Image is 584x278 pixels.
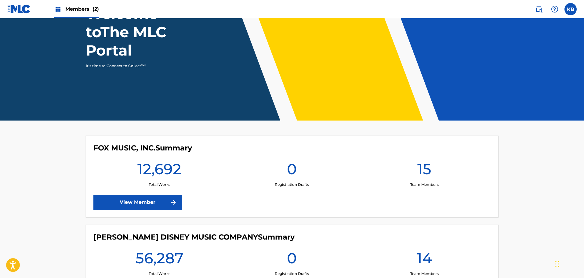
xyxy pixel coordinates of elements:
p: Registration Drafts [275,182,309,187]
h1: 14 [417,249,432,271]
img: search [535,5,542,13]
p: It's time to Connect to Collect™! [86,63,192,69]
h4: WALT DISNEY MUSIC COMPANY [93,233,295,242]
p: Team Members [410,271,439,276]
div: Help [549,3,561,15]
div: User Menu [564,3,577,15]
p: Team Members [410,182,439,187]
h1: 15 [417,160,431,182]
img: help [551,5,558,13]
img: MLC Logo [7,5,31,13]
h1: 0 [287,249,297,271]
p: Total Works [149,271,170,276]
a: View Member [93,195,182,210]
div: Drag [555,255,559,273]
img: f7272a7cc735f4ea7f67.svg [170,199,177,206]
img: Top Rightsholders [54,5,62,13]
span: Members [65,5,99,13]
span: (2) [92,6,99,12]
h1: Welcome to The MLC Portal [86,5,200,60]
h1: 0 [287,160,297,182]
iframe: Chat Widget [553,249,584,278]
h4: FOX MUSIC, INC. [93,143,192,153]
h1: 12,692 [137,160,181,182]
p: Registration Drafts [275,271,309,276]
a: Public Search [533,3,545,15]
h1: 56,287 [136,249,183,271]
p: Total Works [149,182,170,187]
